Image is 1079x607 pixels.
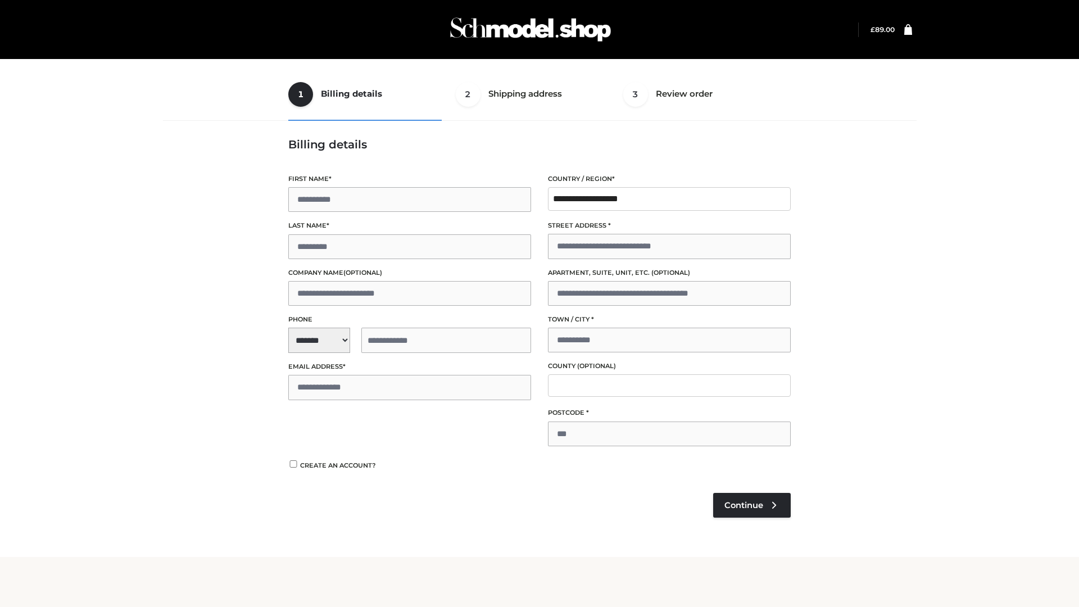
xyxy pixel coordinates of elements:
[548,220,791,231] label: Street address
[300,461,376,469] span: Create an account?
[548,174,791,184] label: Country / Region
[548,361,791,372] label: County
[548,268,791,278] label: Apartment, suite, unit, etc.
[288,460,298,468] input: Create an account?
[871,25,895,34] bdi: 89.00
[343,269,382,277] span: (optional)
[446,7,615,52] img: Schmodel Admin 964
[548,314,791,325] label: Town / City
[288,361,531,372] label: Email address
[577,362,616,370] span: (optional)
[288,268,531,278] label: Company name
[651,269,690,277] span: (optional)
[288,220,531,231] label: Last name
[288,174,531,184] label: First name
[713,493,791,518] a: Continue
[288,314,531,325] label: Phone
[548,407,791,418] label: Postcode
[871,25,895,34] a: £89.00
[871,25,875,34] span: £
[288,138,791,151] h3: Billing details
[724,500,763,510] span: Continue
